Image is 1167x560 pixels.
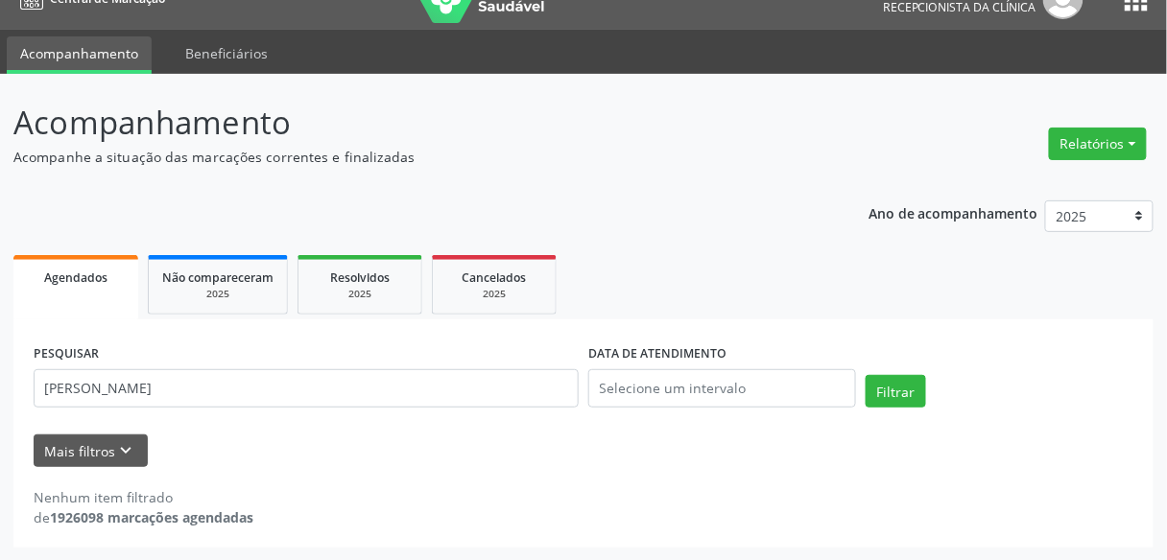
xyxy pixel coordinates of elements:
p: Acompanhamento [13,99,812,147]
p: Ano de acompanhamento [869,200,1038,224]
span: Não compareceram [162,269,274,286]
div: 2025 [312,287,408,301]
span: Cancelados [463,269,527,286]
i: keyboard_arrow_down [116,440,137,461]
span: Agendados [44,269,107,286]
button: Filtrar [866,375,926,408]
input: Nome, código do beneficiário ou CPF [34,369,579,408]
div: 2025 [446,287,542,301]
a: Acompanhamento [7,36,152,74]
strong: 1926098 marcações agendadas [50,508,253,526]
div: de [34,507,253,527]
p: Acompanhe a situação das marcações correntes e finalizadas [13,147,812,167]
label: DATA DE ATENDIMENTO [588,339,726,369]
button: Mais filtroskeyboard_arrow_down [34,434,148,468]
div: Nenhum item filtrado [34,487,253,507]
input: Selecione um intervalo [588,369,856,408]
a: Beneficiários [172,36,281,70]
span: Resolvidos [330,269,390,286]
label: PESQUISAR [34,339,99,369]
button: Relatórios [1049,128,1147,160]
div: 2025 [162,287,274,301]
